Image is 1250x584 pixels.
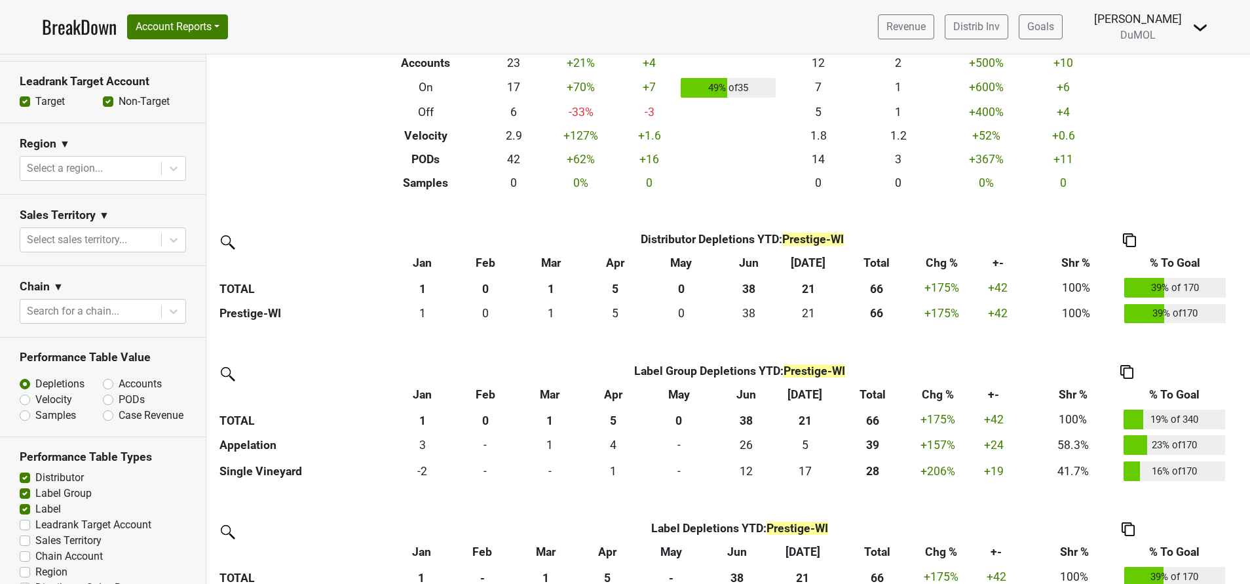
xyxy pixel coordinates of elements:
[969,305,1027,322] div: +42
[920,413,955,426] span: +175%
[454,301,517,327] td: 0
[457,305,514,322] div: 0
[1025,433,1120,459] td: 58.3%
[365,171,487,195] th: Samples
[216,362,237,383] img: filter
[643,406,714,433] th: 0
[778,100,858,124] td: 5
[216,231,237,252] img: filter
[965,463,1023,480] div: +19
[520,437,580,454] div: 1
[216,520,237,541] img: filter
[53,279,64,295] span: ▼
[1035,100,1092,124] td: +4
[835,437,911,454] div: 39
[391,383,454,406] th: Jan: activate to sort column ascending
[778,383,833,406] th: Jul: activate to sort column ascending
[1031,275,1122,301] td: 100%
[391,301,454,327] td: 1
[1121,383,1228,406] th: % To Goal: activate to sort column ascending
[513,541,578,564] th: Mar: activate to sort column ascending
[962,383,1025,406] th: +-: activate to sort column ascending
[20,75,186,88] h3: Leadrank Target Account
[391,275,454,301] th: 1
[714,406,778,433] th: 38
[645,251,717,275] th: May: activate to sort column ascending
[20,208,96,222] h3: Sales Territory
[621,171,678,195] td: 0
[1025,383,1120,406] th: Shr %: activate to sort column ascending
[586,463,641,480] div: 1
[216,383,391,406] th: &nbsp;: activate to sort column ascending
[1019,14,1063,39] a: Goals
[717,251,780,275] th: Jun: activate to sort column ascending
[966,251,1031,275] th: +-: activate to sort column ascending
[517,251,584,275] th: Mar: activate to sort column ascending
[20,450,186,464] h3: Performance Table Types
[647,437,711,454] div: -
[621,51,678,75] td: +4
[35,408,76,423] label: Samples
[487,171,541,195] td: 0
[858,171,938,195] td: 0
[1035,147,1092,171] td: +11
[516,458,583,484] td: 0
[1031,251,1122,275] th: Shr %: activate to sort column ascending
[119,408,183,423] label: Case Revenue
[517,301,584,327] td: 1
[858,147,938,171] td: 3
[1094,10,1182,28] div: [PERSON_NAME]
[720,305,778,322] div: 38
[127,14,228,39] button: Account Reports
[35,94,65,109] label: Target
[647,463,711,480] div: -
[99,208,109,224] span: ▼
[645,275,717,301] th: 0
[643,433,714,459] td: 0
[216,458,391,484] th: Single Vineyard
[706,541,767,564] th: Jun: activate to sort column ascending
[35,486,92,501] label: Label Group
[767,522,828,535] span: Prestige-WI
[781,251,836,275] th: Jul: activate to sort column ascending
[1027,541,1120,564] th: Shr %: activate to sort column ascending
[717,301,780,327] td: 37.669
[541,171,621,195] td: 0 %
[35,470,84,486] label: Distributor
[394,437,451,454] div: 3
[454,359,1025,383] th: Label Group Depletions YTD :
[858,51,938,75] td: 2
[917,541,966,564] th: Chg %: activate to sort column ascending
[858,100,938,124] td: 1
[391,458,454,484] td: -2
[913,458,962,484] td: +206 %
[454,433,516,459] td: 0
[20,351,186,364] h3: Performance Table Value
[1121,541,1228,564] th: % To Goal: activate to sort column ascending
[1122,522,1135,536] img: Copy to clipboard
[394,305,451,322] div: 1
[541,124,621,147] td: +127 %
[637,541,706,564] th: May: activate to sort column ascending
[832,433,913,459] th: 38.502
[984,413,1004,426] span: +42
[778,75,858,101] td: 7
[487,100,541,124] td: 6
[1120,365,1133,379] img: Copy to clipboard
[454,251,517,275] th: Feb: activate to sort column ascending
[643,458,714,484] td: 0
[583,383,643,406] th: Apr: activate to sort column ascending
[918,301,966,327] td: +175 %
[487,147,541,171] td: 42
[216,433,391,459] th: Appelation
[781,275,836,301] th: 21
[586,437,641,454] div: 4
[1031,301,1122,327] td: 100%
[216,251,391,275] th: &nbsp;: activate to sort column ascending
[520,305,581,322] div: 1
[649,305,714,322] div: 0
[1035,171,1092,195] td: 0
[391,541,452,564] th: Jan: activate to sort column ascending
[119,376,162,392] label: Accounts
[784,305,833,322] div: 21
